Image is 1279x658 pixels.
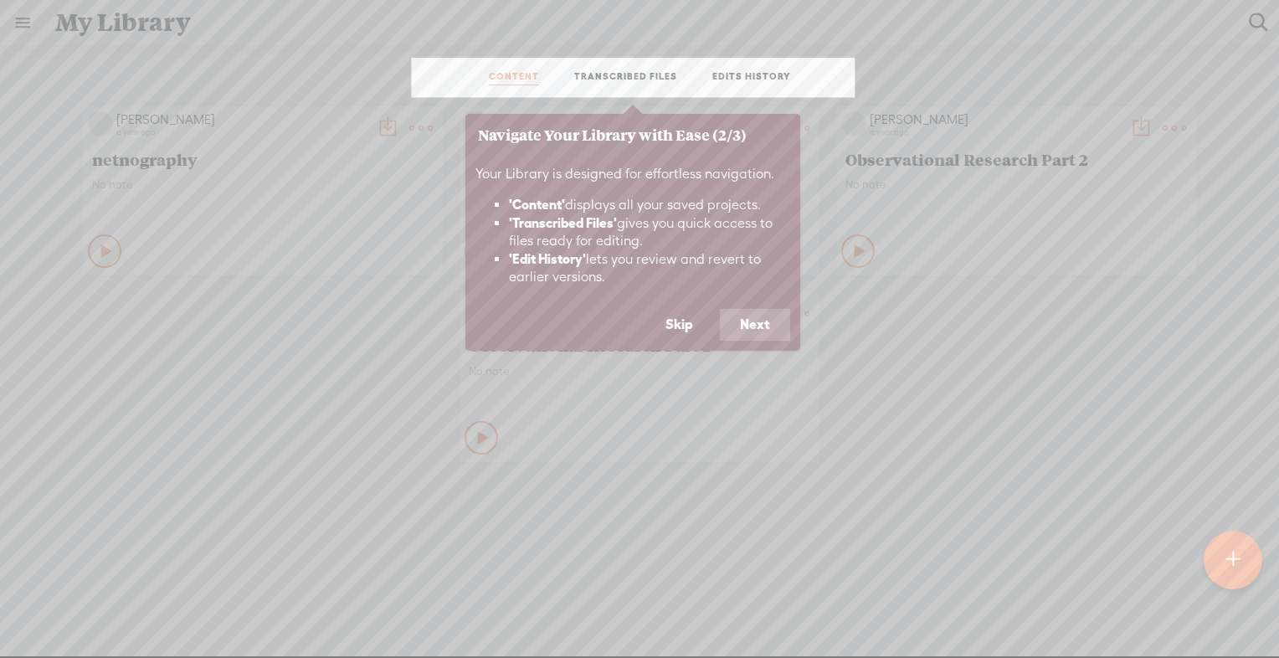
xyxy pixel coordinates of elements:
button: Next [720,309,790,341]
b: 'Content' [509,197,565,212]
li: gives you quick access to files ready for editing. [509,214,790,250]
a: TRANSCRIBED FILES [574,70,677,85]
b: 'Edit History' [509,251,586,266]
h3: Navigate Your Library with Ease (2/3) [478,127,788,143]
div: Your Library is designed for effortless navigation. [465,156,800,310]
a: CONTENT [489,70,539,85]
a: EDITS HISTORY [712,70,791,85]
li: displays all your saved projects. [509,196,790,214]
button: Skip [645,309,713,341]
b: 'Transcribed Files' [509,215,617,230]
li: lets you review and revert to earlier versions. [509,250,790,286]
